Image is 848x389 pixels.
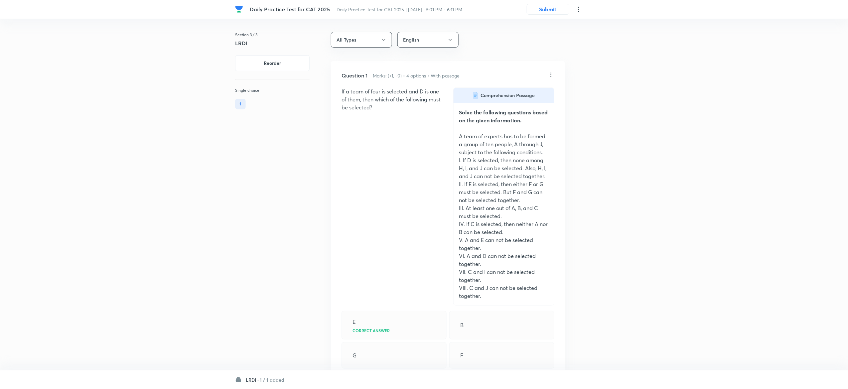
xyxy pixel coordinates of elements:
h5: Question 1 [342,71,367,79]
p: VII. C and I can not be selected together. [459,268,549,284]
strong: Solve the following questions based on the given information. [459,109,548,124]
span: Daily Practice Test for CAT 2025 | [DATE] · 6:01 PM - 6:11 PM [337,6,463,13]
p: Section 3 / 3 [235,32,310,38]
img: comprehension-icon [473,92,478,99]
img: Company Logo [235,5,243,13]
p: III. At least one out of A, B, and C must be selected. [459,204,549,220]
p: V. A and E can not be selected together. [459,236,549,252]
p: IV. If C is selected, then neither A nor B can be selected. [459,220,549,236]
span: Daily Practice Test for CAT 2025 [250,6,330,13]
button: Reorder [235,55,310,71]
button: English [397,32,459,48]
p: VI. A and D can not be selected together. [459,252,549,268]
p: Correct answer [353,328,390,332]
p: G [353,351,356,359]
p: II. If E is selected, then either F or G must be selected. But F and G can not be selected together. [459,180,549,204]
button: Submit [527,4,569,15]
h6: LRDI · [246,376,259,383]
p: VIII. C and J can not be selected together. [459,284,549,300]
p: If a team of four is selected and D is one of them, then which of the following must be selected? [342,87,443,111]
p: I. If D is selected, then none among H, I, and J can be selected. Also, H, I, and J can not be se... [459,156,549,180]
h6: Comprehension Passage [481,92,535,99]
p: F [460,351,463,359]
p: E [353,318,355,326]
h5: LRDI [235,39,310,47]
p: B [460,321,464,329]
p: Single choice [235,87,310,93]
a: Company Logo [235,5,244,13]
div: 1 [235,99,246,109]
p: A team of experts has to be formed a group of ten people, A through J, subject to the following c... [459,132,549,156]
h6: 1 / 1 added [260,376,284,383]
h6: Marks: (+1, -0) • 4 options • With passage [373,72,460,79]
button: All Types [331,32,392,48]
